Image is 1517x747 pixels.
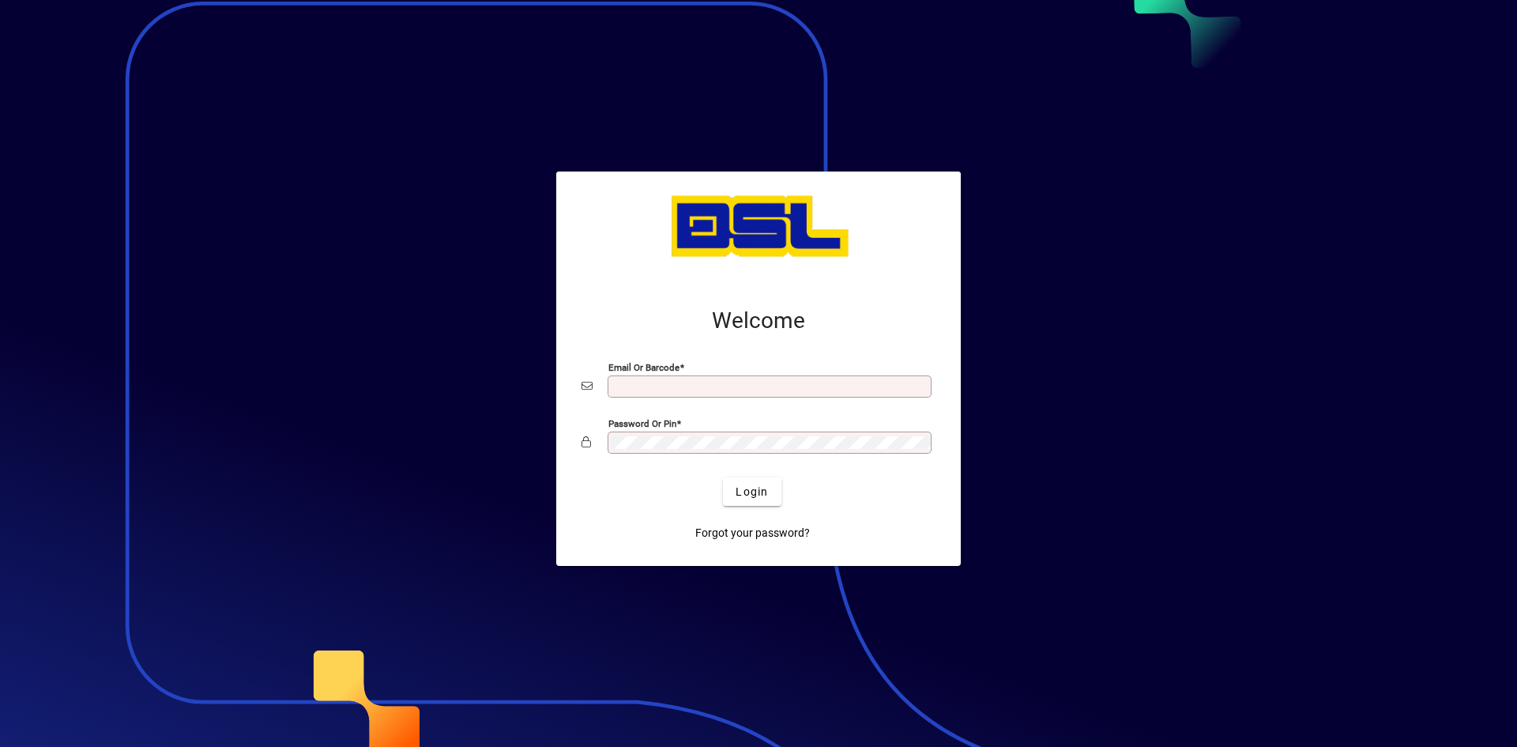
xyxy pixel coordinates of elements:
[608,418,676,429] mat-label: Password or Pin
[689,519,816,547] a: Forgot your password?
[608,362,679,373] mat-label: Email or Barcode
[723,477,781,506] button: Login
[582,307,935,334] h2: Welcome
[736,484,768,500] span: Login
[695,525,810,541] span: Forgot your password?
